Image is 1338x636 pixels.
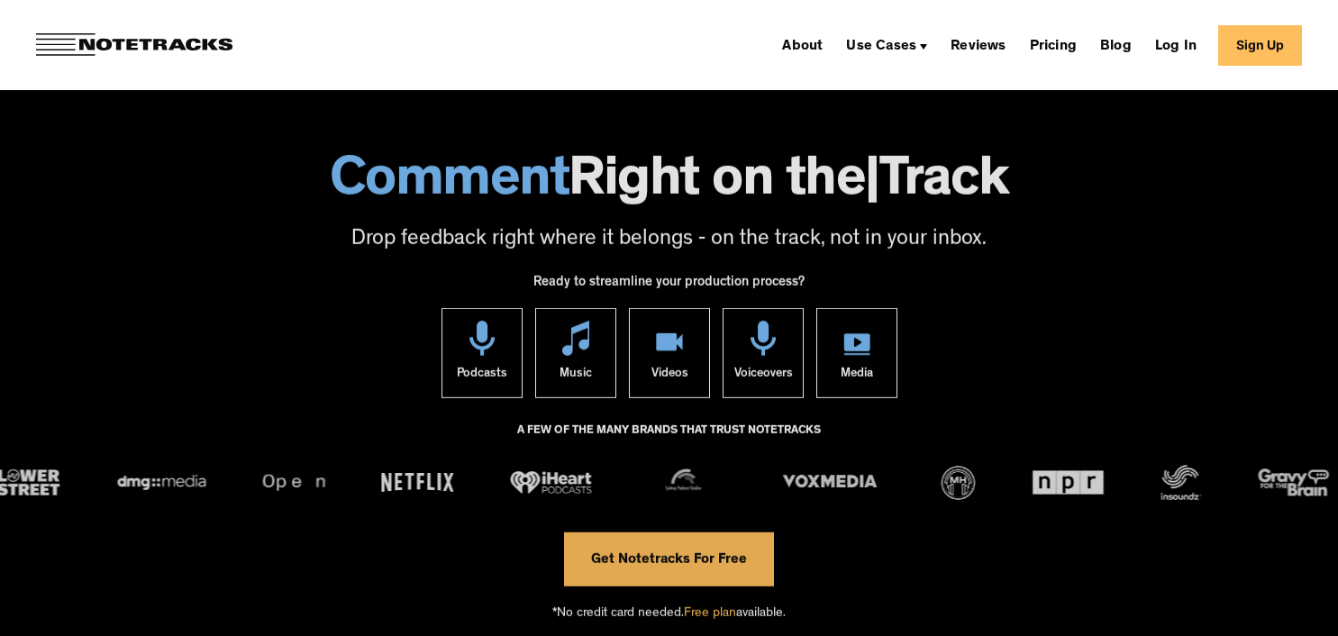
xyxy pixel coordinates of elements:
div: Music [560,355,592,396]
a: About [775,31,830,59]
div: Use Cases [839,31,934,59]
div: Podcasts [457,355,507,396]
div: A FEW OF THE MANY BRANDS THAT TRUST NOTETRACKS [517,415,821,464]
a: Voiceovers [723,307,804,397]
span: Comment [330,156,569,212]
div: Ready to streamline your production process? [533,265,805,308]
a: Sign Up [1218,25,1302,66]
a: Get Notetracks For Free [564,532,774,586]
div: Media [841,355,873,396]
a: Pricing [1023,31,1084,59]
p: Drop feedback right where it belongs - on the track, not in your inbox. [18,225,1320,256]
a: Videos [629,307,710,397]
a: Reviews [943,31,1013,59]
a: Media [816,307,897,397]
span: Free plan [684,606,736,620]
span: | [865,156,879,212]
div: Videos [651,355,687,396]
a: Log In [1148,31,1204,59]
div: Use Cases [846,40,916,54]
a: Podcasts [441,307,523,397]
a: Blog [1093,31,1139,59]
h1: Right on the Track [18,156,1320,212]
a: Music [535,307,616,397]
div: Voiceovers [733,355,792,396]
